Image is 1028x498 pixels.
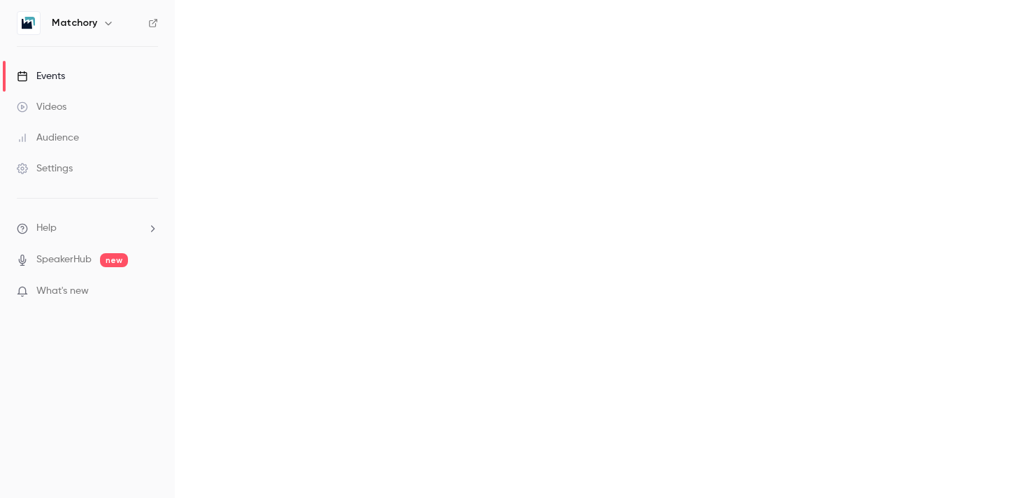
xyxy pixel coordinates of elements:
img: Matchory [17,12,40,34]
span: What's new [36,284,89,299]
span: new [100,253,128,267]
li: help-dropdown-opener [17,221,158,236]
div: Events [17,69,65,83]
span: Help [36,221,57,236]
h6: Matchory [52,16,97,30]
div: Audience [17,131,79,145]
div: Videos [17,100,66,114]
div: Settings [17,162,73,176]
a: SpeakerHub [36,252,92,267]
